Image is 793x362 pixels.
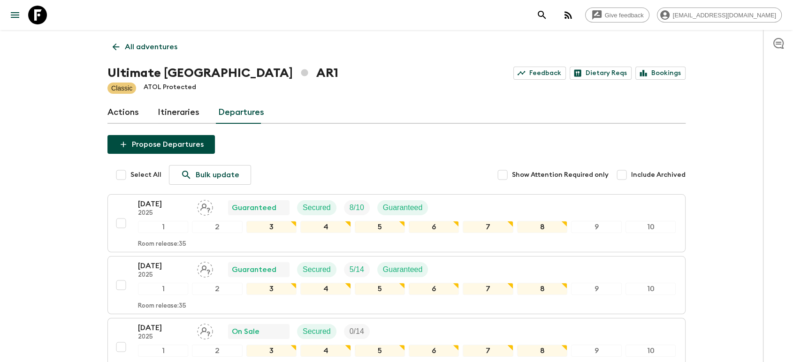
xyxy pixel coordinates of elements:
[138,283,188,295] div: 1
[246,345,297,357] div: 3
[144,83,196,94] p: ATOL Protected
[297,200,336,215] div: Secured
[138,271,190,279] p: 2025
[300,221,351,233] div: 4
[6,6,24,24] button: menu
[138,260,190,271] p: [DATE]
[138,302,186,310] p: Room release: 35
[571,345,621,357] div: 9
[409,345,459,357] div: 6
[463,345,513,357] div: 7
[138,221,188,233] div: 1
[383,264,423,275] p: Guaranteed
[300,345,351,357] div: 4
[107,194,686,252] button: [DATE]2025Assign pack leaderGuaranteedSecuredTrip FillGuaranteed12345678910Room release:35
[232,202,276,213] p: Guaranteed
[571,283,621,295] div: 9
[138,210,190,217] p: 2025
[138,345,188,357] div: 1
[297,324,336,339] div: Secured
[463,221,513,233] div: 7
[585,8,649,23] a: Give feedback
[533,6,551,24] button: search adventures
[344,324,370,339] div: Trip Fill
[297,262,336,277] div: Secured
[463,283,513,295] div: 7
[158,101,199,124] a: Itineraries
[111,83,132,93] p: Classic
[350,326,364,337] p: 0 / 14
[107,101,139,124] a: Actions
[138,241,186,248] p: Room release: 35
[350,264,364,275] p: 5 / 14
[197,326,213,334] span: Assign pack leader
[571,221,621,233] div: 9
[657,8,782,23] div: [EMAIL_ADDRESS][DOMAIN_NAME]
[355,345,405,357] div: 5
[383,202,423,213] p: Guaranteed
[218,101,264,124] a: Departures
[125,41,177,53] p: All adventures
[232,326,259,337] p: On Sale
[517,345,567,357] div: 8
[196,169,239,181] p: Bulk update
[355,283,405,295] div: 5
[107,256,686,314] button: [DATE]2025Assign pack leaderGuaranteedSecuredTrip FillGuaranteed12345678910Room release:35
[192,221,242,233] div: 2
[355,221,405,233] div: 5
[246,283,297,295] div: 3
[600,12,649,19] span: Give feedback
[635,67,686,80] a: Bookings
[303,264,331,275] p: Secured
[192,345,242,357] div: 2
[409,221,459,233] div: 6
[197,264,213,272] span: Assign pack leader
[192,283,242,295] div: 2
[107,38,183,56] a: All adventures
[409,283,459,295] div: 6
[350,202,364,213] p: 8 / 10
[625,345,676,357] div: 10
[303,202,331,213] p: Secured
[107,64,338,83] h1: Ultimate [GEOGRAPHIC_DATA] AR1
[344,200,370,215] div: Trip Fill
[625,283,676,295] div: 10
[517,221,567,233] div: 8
[668,12,781,19] span: [EMAIL_ADDRESS][DOMAIN_NAME]
[631,170,686,180] span: Include Archived
[246,221,297,233] div: 3
[344,262,370,277] div: Trip Fill
[169,165,251,185] a: Bulk update
[130,170,161,180] span: Select All
[107,135,215,154] button: Propose Departures
[138,322,190,333] p: [DATE]
[197,203,213,210] span: Assign pack leader
[300,283,351,295] div: 4
[512,170,609,180] span: Show Attention Required only
[138,198,190,210] p: [DATE]
[138,333,190,341] p: 2025
[513,67,566,80] a: Feedback
[517,283,567,295] div: 8
[570,67,632,80] a: Dietary Reqs
[625,221,676,233] div: 10
[303,326,331,337] p: Secured
[232,264,276,275] p: Guaranteed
